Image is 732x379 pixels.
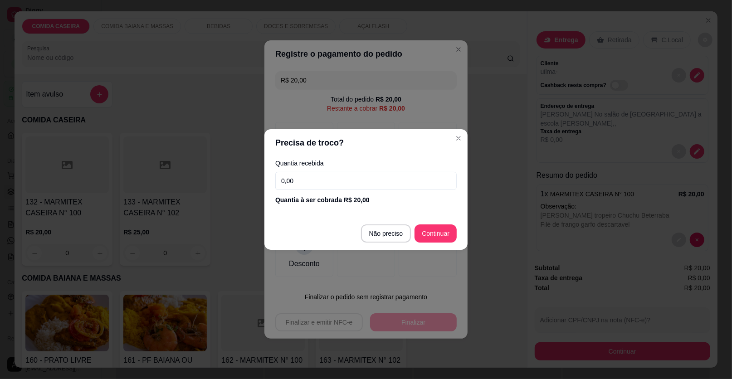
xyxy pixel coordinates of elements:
header: Precisa de troco? [264,129,468,156]
label: Quantia recebida [275,160,457,166]
button: Continuar [415,224,457,243]
button: Não preciso [361,224,411,243]
button: Close [451,131,466,146]
div: Quantia à ser cobrada R$ 20,00 [275,195,457,204]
